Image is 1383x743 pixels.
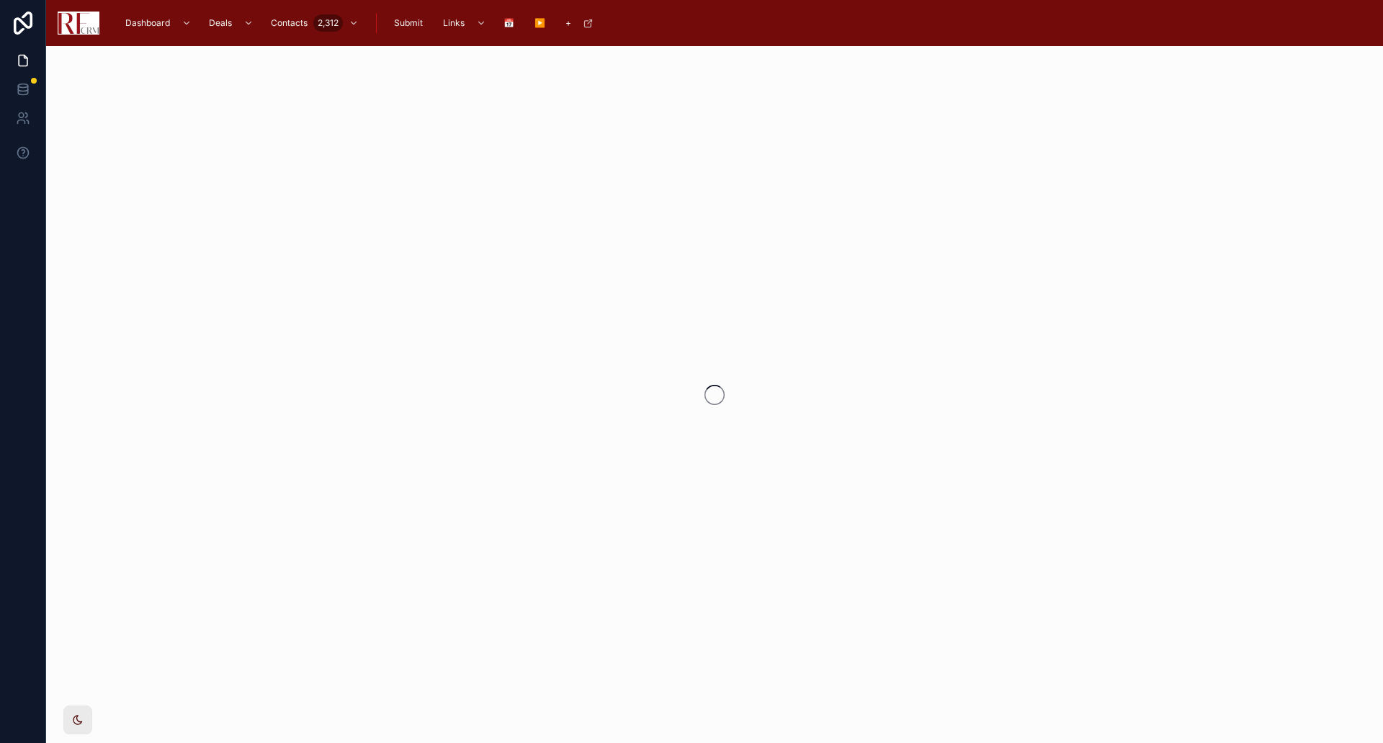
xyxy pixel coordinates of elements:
a: Submit [387,10,433,36]
span: Dashboard [125,17,170,29]
a: Dashboard [118,10,199,36]
span: ▶️ [534,17,545,29]
a: 📅 [496,10,524,36]
a: + [558,10,601,36]
span: Submit [394,17,423,29]
span: 📅 [503,17,514,29]
span: + [565,17,571,29]
span: Contacts [271,17,308,29]
a: Contacts2,312 [264,10,366,36]
div: scrollable content [111,7,1371,39]
span: Deals [209,17,232,29]
span: Links [443,17,465,29]
a: ▶️ [527,10,555,36]
div: 2,312 [313,14,343,32]
a: Links [436,10,493,36]
a: Deals [202,10,261,36]
img: App logo [58,12,99,35]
